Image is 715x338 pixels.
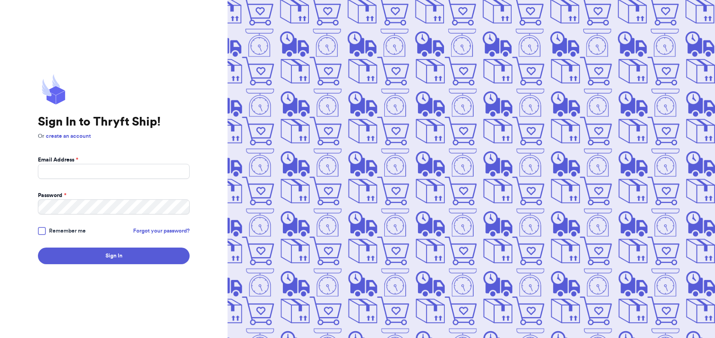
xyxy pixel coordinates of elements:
a: Forgot your password? [133,227,190,235]
p: Or [38,132,190,140]
label: Password [38,192,66,199]
span: Remember me [49,227,86,235]
h1: Sign In to Thryft Ship! [38,115,190,129]
a: create an account [46,133,91,139]
button: Sign In [38,248,190,264]
label: Email Address [38,156,78,164]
